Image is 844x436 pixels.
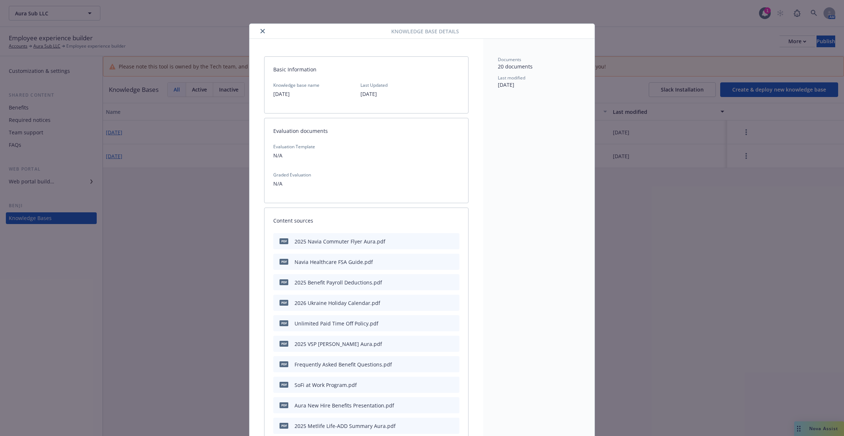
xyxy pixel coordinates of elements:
[280,238,288,244] span: pdf
[264,118,468,144] div: Evaluation documents
[295,402,394,409] div: Aura New Hire Benefits Presentation.pdf
[450,299,456,307] button: preview file
[498,81,514,88] span: [DATE]
[438,381,444,389] button: download file
[450,361,456,368] button: preview file
[280,341,288,346] span: pdf
[498,75,525,81] span: Last modified
[450,238,456,245] button: preview file
[498,63,533,70] span: 20 documents
[450,422,456,430] button: preview file
[450,402,456,409] button: preview file
[438,279,444,286] button: download file
[295,361,392,368] div: Frequently Asked Benefit Questions.pdf
[273,90,319,98] p: [DATE]
[360,90,388,98] p: [DATE]
[438,299,444,307] button: download file
[438,361,444,368] button: download file
[280,423,288,428] span: pdf
[273,144,459,150] span: Evaluation Template
[295,258,373,266] div: Navia Healthcare FSA Guide.pdf
[273,151,459,160] p: N/A
[438,258,444,266] button: download file
[295,422,396,430] div: 2025 Metlife Life-ADD Summary Aura.pdf
[273,179,459,188] p: N/A
[295,320,378,327] div: Unlimited Paid Time Off Policy.pdf
[264,208,468,233] div: Content sources
[450,340,456,348] button: preview file
[295,340,382,348] div: 2025 VSP [PERSON_NAME] Aura.pdf
[450,320,456,327] button: preview file
[295,279,382,286] div: 2025 Benefit Payroll Deductions.pdf
[450,258,456,266] button: preview file
[391,27,459,35] span: Knowledge base details
[280,300,288,305] span: pdf
[280,259,288,264] span: pdf
[273,82,319,88] span: Knowledge base name
[258,27,267,36] button: close
[498,56,521,63] span: Documents
[280,382,288,387] span: pdf
[280,279,288,285] span: pdf
[295,238,385,245] div: 2025 Navia Commuter Flyer Aura.pdf
[280,320,288,326] span: pdf
[295,381,357,389] div: SoFi at Work Program.pdf
[360,82,388,88] span: Last Updated
[280,402,288,408] span: pdf
[280,361,288,367] span: pdf
[273,172,459,178] span: Graded Evaluation
[295,299,380,307] div: 2026 Ukraine Holiday Calendar.pdf
[438,320,444,327] button: download file
[438,340,444,348] button: download file
[438,402,444,409] button: download file
[438,238,444,245] button: download file
[264,57,468,82] div: Basic Information
[450,279,456,286] button: preview file
[450,381,456,389] button: preview file
[438,422,444,430] button: download file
